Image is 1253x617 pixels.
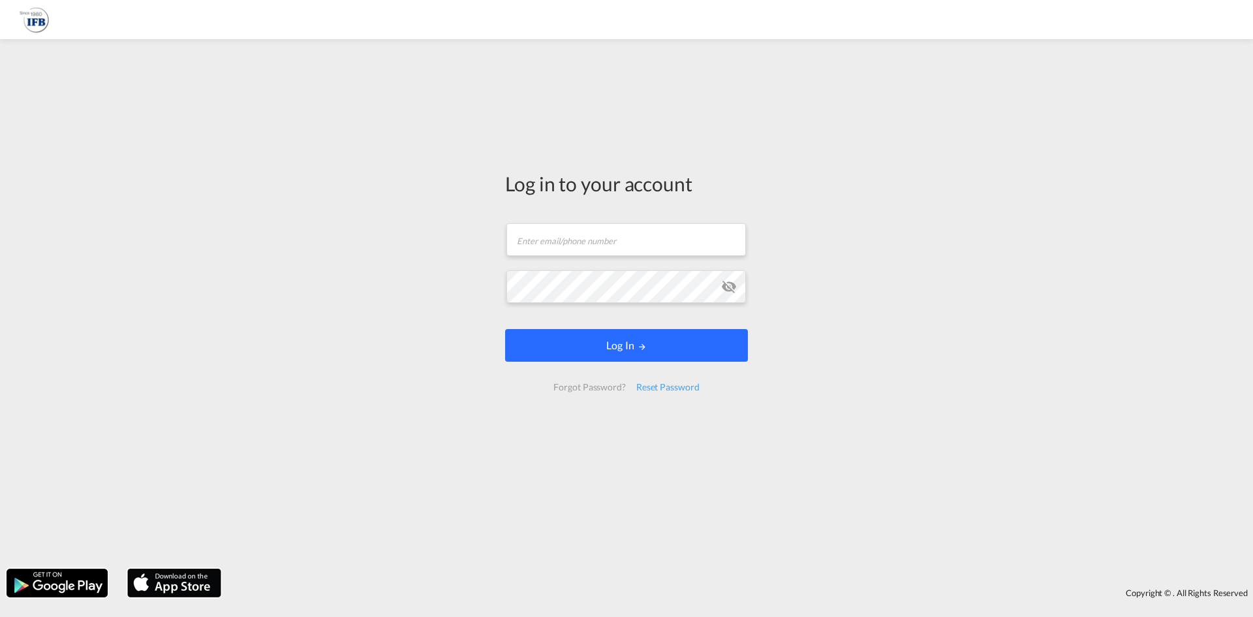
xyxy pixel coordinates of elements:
[5,567,109,599] img: google.png
[506,223,746,256] input: Enter email/phone number
[505,329,748,362] button: LOGIN
[20,5,49,35] img: b628ab10256c11eeb52753acbc15d091.png
[505,170,748,197] div: Log in to your account
[126,567,223,599] img: apple.png
[548,375,630,399] div: Forgot Password?
[631,375,705,399] div: Reset Password
[228,582,1253,604] div: Copyright © . All Rights Reserved
[721,279,737,294] md-icon: icon-eye-off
